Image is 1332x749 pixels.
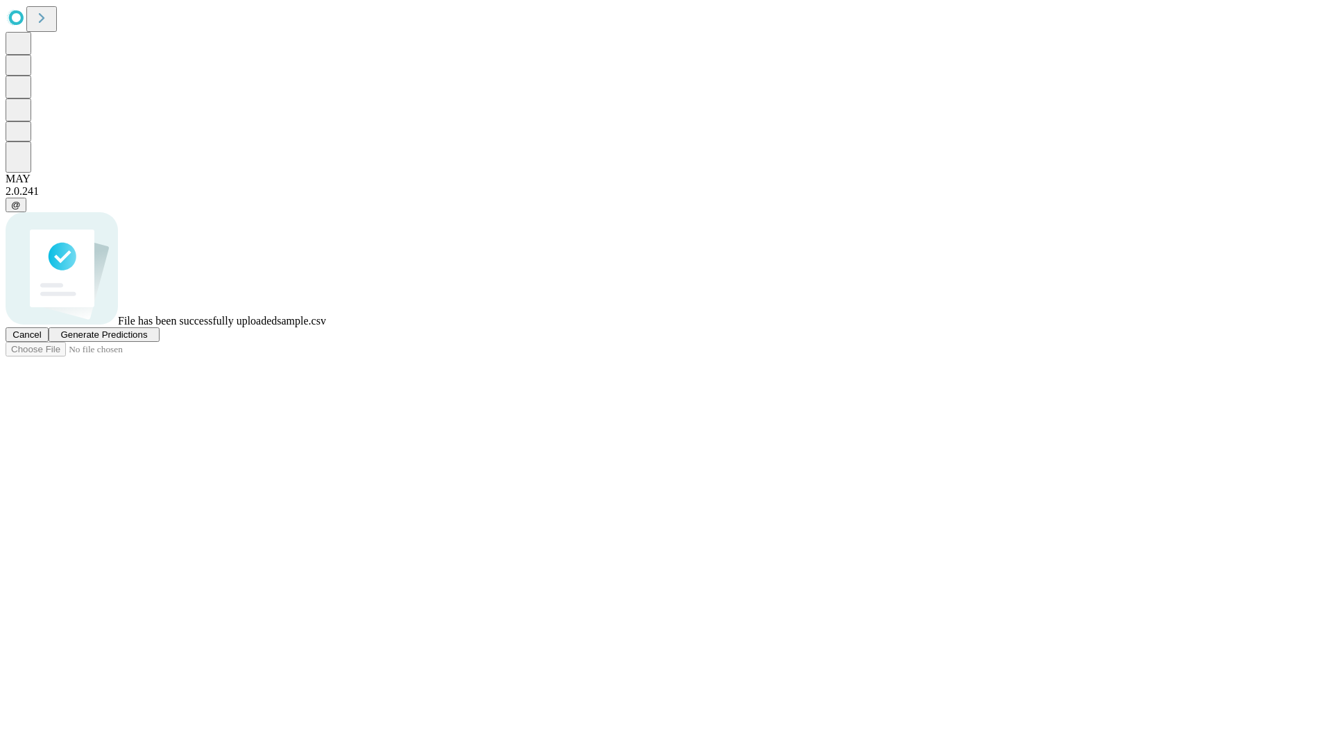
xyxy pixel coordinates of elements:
span: File has been successfully uploaded [118,315,277,327]
button: Generate Predictions [49,327,160,342]
span: Cancel [12,329,42,340]
button: Cancel [6,327,49,342]
span: sample.csv [277,315,326,327]
div: 2.0.241 [6,185,1326,198]
div: MAY [6,173,1326,185]
button: @ [6,198,26,212]
span: Generate Predictions [60,329,147,340]
span: @ [11,200,21,210]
